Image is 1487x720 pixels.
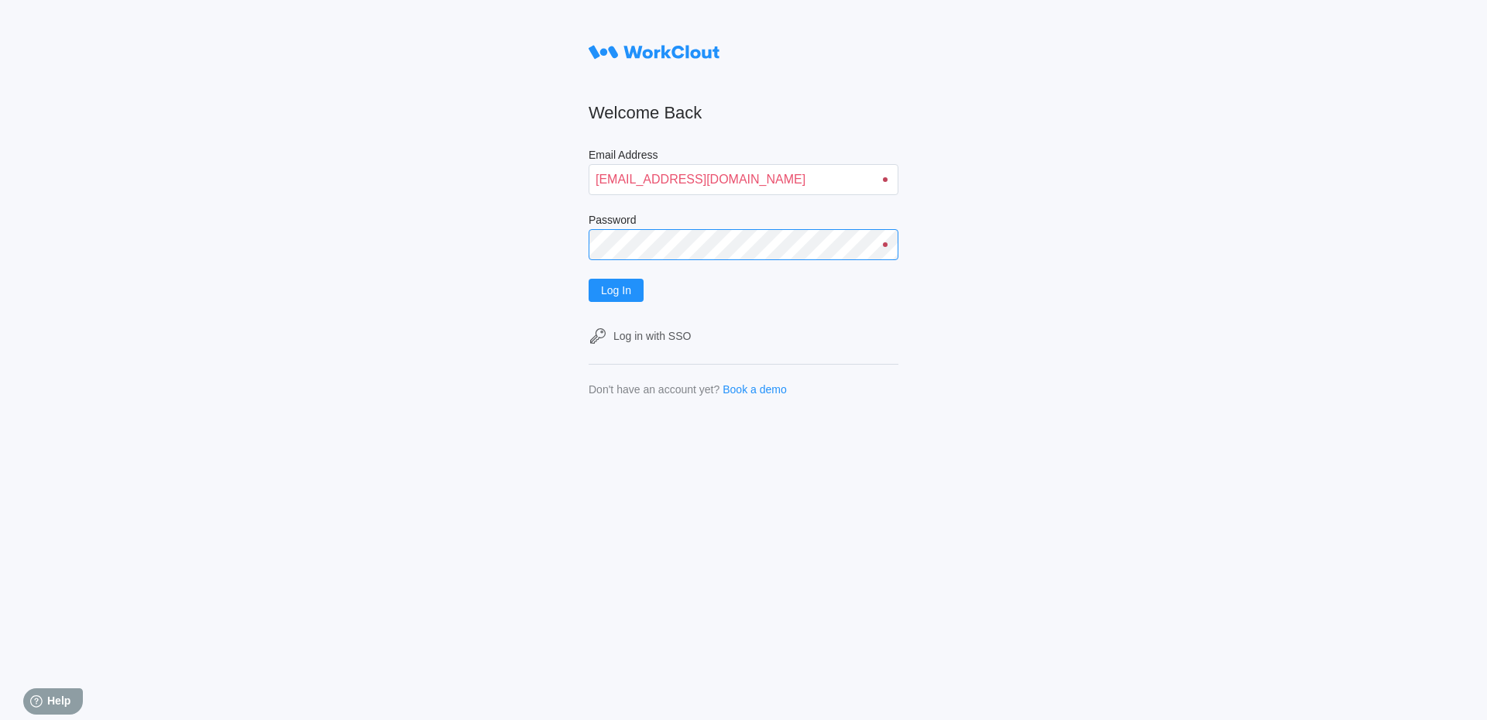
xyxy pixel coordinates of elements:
h2: Welcome Back [589,102,898,124]
div: Log in with SSO [613,330,691,342]
label: Password [589,214,898,229]
div: Don't have an account yet? [589,383,719,396]
button: Log In [589,279,644,302]
a: Log in with SSO [589,327,898,345]
label: Email Address [589,149,898,164]
a: Book a demo [723,383,787,396]
span: Log In [601,285,631,296]
input: Enter your email [589,164,898,195]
